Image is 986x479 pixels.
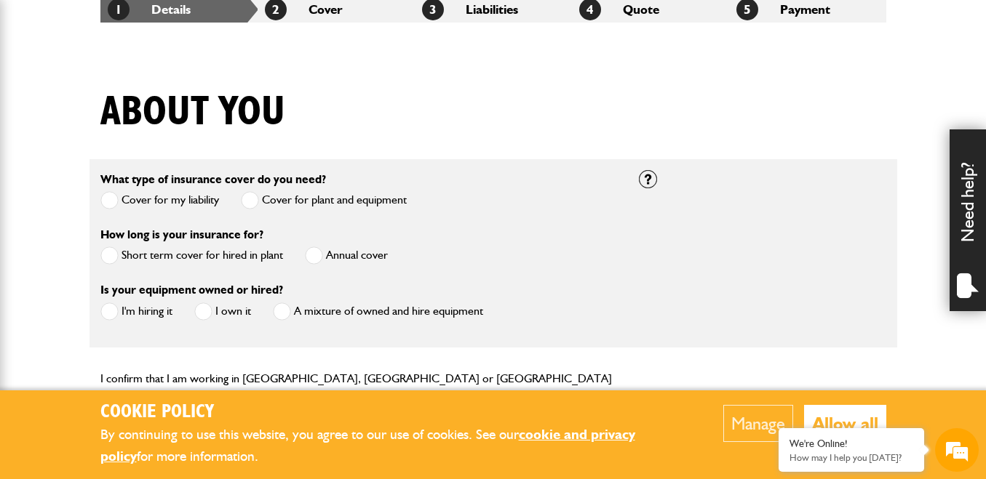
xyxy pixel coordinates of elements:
[273,302,483,321] label: A mixture of owned and hire equipment
[100,284,283,296] label: Is your equipment owned or hired?
[723,405,793,442] button: Manage
[100,174,326,185] label: What type of insurance cover do you need?
[804,405,886,442] button: Allow all
[100,229,263,241] label: How long is your insurance for?
[790,452,913,463] p: How may I help you today?
[100,401,679,424] h2: Cookie Policy
[239,7,274,42] div: Minimize live chat window
[950,129,986,311] div: Need help?
[100,88,285,137] h1: About you
[100,302,172,321] label: I'm hiring it
[25,81,61,101] img: d_20077148190_company_1631870298795_20077148190
[100,426,635,465] a: cookie and privacy policy
[19,220,266,252] input: Enter your phone number
[100,191,219,209] label: Cover for my liability
[305,246,388,265] label: Annual cover
[19,263,266,361] textarea: Type your message and hit 'Enter'
[19,177,266,209] input: Enter your email address
[194,302,251,321] label: I own it
[790,438,913,450] div: We're Online!
[198,373,264,393] em: Start Chat
[19,134,266,166] input: Enter your last name
[241,191,407,209] label: Cover for plant and equipment
[100,246,283,265] label: Short term cover for hired in plant
[76,81,244,100] div: Chat with us now
[100,373,612,385] label: I confirm that I am working in [GEOGRAPHIC_DATA], [GEOGRAPHIC_DATA] or [GEOGRAPHIC_DATA]
[100,424,679,468] p: By continuing to use this website, you agree to our use of cookies. See our for more information.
